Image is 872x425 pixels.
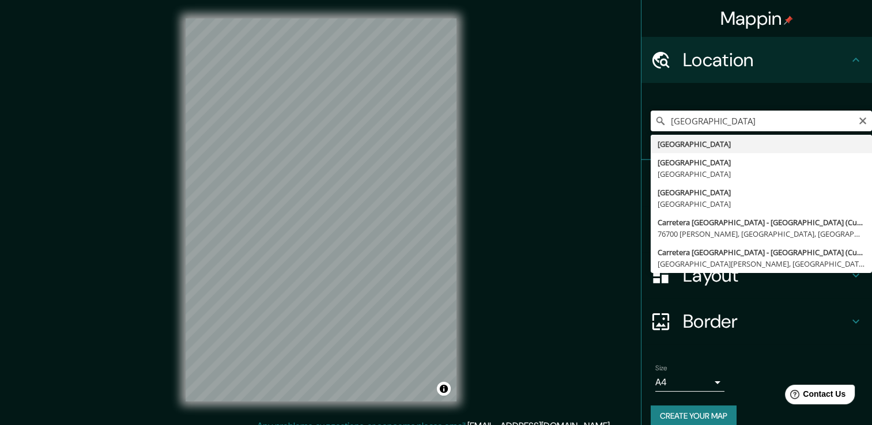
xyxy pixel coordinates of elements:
[641,298,872,344] div: Border
[658,187,865,198] div: [GEOGRAPHIC_DATA]
[683,264,849,287] h4: Layout
[641,37,872,83] div: Location
[655,363,667,373] label: Size
[641,160,872,206] div: Pins
[658,168,865,180] div: [GEOGRAPHIC_DATA]
[641,252,872,298] div: Layout
[658,246,865,258] div: Carretera [GEOGRAPHIC_DATA] - [GEOGRAPHIC_DATA] (Cuota)
[651,111,872,131] input: Pick your city or area
[658,138,865,150] div: [GEOGRAPHIC_DATA]
[720,7,794,30] h4: Mappin
[683,310,849,333] h4: Border
[784,16,793,25] img: pin-icon.png
[655,373,724,392] div: A4
[769,380,859,412] iframe: Help widget launcher
[683,48,849,71] h4: Location
[641,206,872,252] div: Style
[858,115,867,126] button: Clear
[437,382,451,396] button: Toggle attribution
[186,18,456,401] canvas: Map
[658,198,865,210] div: [GEOGRAPHIC_DATA]
[658,228,865,240] div: 76700 [PERSON_NAME], [GEOGRAPHIC_DATA], [GEOGRAPHIC_DATA]
[658,217,865,228] div: Carretera [GEOGRAPHIC_DATA] - [GEOGRAPHIC_DATA] (Cuota)
[658,157,865,168] div: [GEOGRAPHIC_DATA]
[658,258,865,270] div: [GEOGRAPHIC_DATA][PERSON_NAME], [GEOGRAPHIC_DATA], [GEOGRAPHIC_DATA]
